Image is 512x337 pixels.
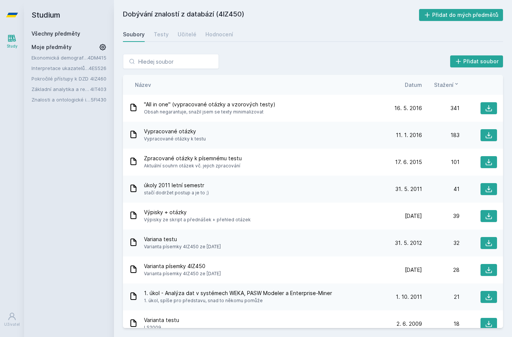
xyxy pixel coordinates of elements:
[7,43,18,49] div: Study
[405,212,422,220] span: [DATE]
[90,76,106,82] a: 4IZ460
[422,293,460,301] div: 21
[90,86,106,92] a: 4IT403
[422,158,460,166] div: 101
[144,289,332,297] span: 1. úkol - Analýza dat v systémech WEKA, PASW Modeler a Enterprise-Miner
[394,104,422,112] span: 16. 5. 2016
[434,81,454,89] span: Stažení
[144,236,221,243] span: Variana testu
[144,262,221,270] span: Varianta písemky 4IZ450
[1,308,22,331] a: Uživatel
[88,55,106,61] a: 4DM415
[144,209,251,216] span: Výpisky + otázky
[31,85,90,93] a: Základní analytika a reporting
[144,270,221,277] span: Varianta písemky 4IZ450 ze [DATE]
[144,135,206,143] span: Vypracované otázky k testu
[144,101,275,108] span: "All in one" (vypracované otázky a vzorových testy)
[419,9,503,21] button: Přidat do mých předmětů
[144,297,332,304] span: 1. úkol, spíše pro představu, snad to někomu pomůže
[31,30,80,37] a: Všechny předměty
[144,243,221,251] span: Varianta písemky 4IZ450 ze [DATE]
[144,128,206,135] span: Vypracované otázky
[4,322,20,327] div: Uživatel
[396,293,422,301] span: 1. 10. 2011
[144,324,179,331] span: LS2009
[178,27,196,42] a: Učitelé
[144,189,209,197] span: stačí dodržet postup a je to ;)
[31,96,91,103] a: Znalosti a ontologické inženýrství
[144,316,179,324] span: Varianta testu
[405,266,422,274] span: [DATE]
[144,108,275,116] span: Obsah negarantuje, snažil jsem se texty minimalizovat
[422,104,460,112] div: 341
[397,320,422,328] span: 2. 6. 2009
[123,27,145,42] a: Soubory
[31,75,90,82] a: Pokročilé přístupy k DZD
[31,64,89,72] a: Interpretace ukazatelů ekonomického a sociálního vývoje (anglicky)
[422,266,460,274] div: 28
[405,81,422,89] button: Datum
[422,320,460,328] div: 18
[422,131,460,139] div: 183
[31,43,72,51] span: Moje předměty
[31,54,88,61] a: Ekonomická demografie I
[89,65,106,71] a: 4ES526
[205,31,233,38] div: Hodnocení
[395,239,422,247] span: 31. 5. 2012
[395,158,422,166] span: 17. 6. 2015
[434,81,460,89] button: Stažení
[154,27,169,42] a: Testy
[123,9,419,21] h2: Dobývání znalostí z databází (4IZ450)
[144,162,242,170] span: Aktuální souhrn otázek vč. jejich zpracování
[144,182,209,189] span: úkoly 2011 letní semestr
[135,81,151,89] button: Název
[450,55,503,67] button: Přidat soubor
[422,185,460,193] div: 41
[123,54,219,69] input: Hledej soubor
[396,131,422,139] span: 11. 1. 2016
[1,30,22,53] a: Study
[395,185,422,193] span: 31. 5. 2011
[178,31,196,38] div: Učitelé
[422,239,460,247] div: 32
[154,31,169,38] div: Testy
[144,155,242,162] span: Zpracované otázky k písemnému testu
[123,31,145,38] div: Soubory
[422,212,460,220] div: 39
[144,216,251,224] span: Výpisky ze skript a přednášek + přehled otázek
[91,97,106,103] a: 5FI430
[205,27,233,42] a: Hodnocení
